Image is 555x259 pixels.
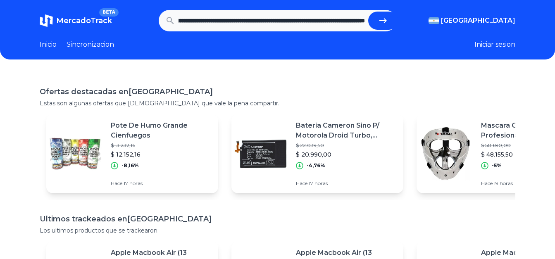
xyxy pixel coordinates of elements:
[111,142,212,149] p: $ 13.232,16
[474,40,515,50] button: Iniciar sesion
[40,99,515,107] p: Estas son algunas ofertas que [DEMOGRAPHIC_DATA] que vale la pena compartir.
[429,17,439,24] img: Argentina
[111,121,212,140] p: Pote De Humo Grande Cienfuegos
[296,142,397,149] p: $ 22.039,50
[441,16,515,26] span: [GEOGRAPHIC_DATA]
[111,180,212,187] p: Hace 17 horas
[307,162,325,169] p: -4,76%
[121,162,139,169] p: -8,16%
[296,150,397,159] p: $ 20.990,00
[296,121,397,140] p: Bateria Cameron Sino P/ Motorola Droid Turbo, 3900mah
[231,125,289,183] img: Featured image
[40,40,57,50] a: Inicio
[417,125,474,183] img: Featured image
[40,226,515,235] p: Los ultimos productos que se trackearon.
[40,14,53,27] img: MercadoTrack
[46,114,218,193] a: Featured imagePote De Humo Grande Cienfuegos$ 13.232,16$ 12.152,16-8,16%Hace 17 horas
[67,40,114,50] a: Sincronizacion
[40,14,112,27] a: MercadoTrackBETA
[40,86,515,97] h1: Ofertas destacadas en [GEOGRAPHIC_DATA]
[231,114,403,193] a: Featured imageBateria Cameron Sino P/ Motorola Droid Turbo, 3900mah$ 22.039,50$ 20.990,00-4,76%Ha...
[40,213,515,225] h1: Ultimos trackeados en [GEOGRAPHIC_DATA]
[99,8,119,17] span: BETA
[46,125,104,183] img: Featured image
[296,180,397,187] p: Hace 17 horas
[429,16,515,26] button: [GEOGRAPHIC_DATA]
[492,162,502,169] p: -5%
[56,16,112,25] span: MercadoTrack
[111,150,212,159] p: $ 12.152,16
